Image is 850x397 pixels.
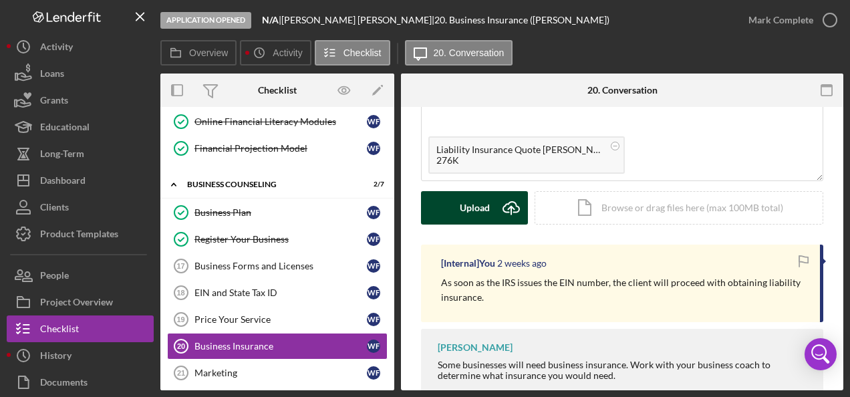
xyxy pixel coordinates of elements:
[40,342,72,372] div: History
[7,33,154,60] button: Activity
[436,155,603,166] div: 276K
[367,142,380,155] div: W F
[176,289,184,297] tspan: 18
[167,360,388,386] a: 21MarketingWF
[434,15,609,25] div: 20. Business Insurance ([PERSON_NAME])
[367,366,380,380] div: W F
[262,15,281,25] div: |
[805,338,837,370] div: Open Intercom Messenger
[40,262,69,292] div: People
[438,342,513,353] div: [PERSON_NAME]
[7,87,154,114] button: Grants
[40,114,90,144] div: Educational
[367,115,380,128] div: W F
[441,275,807,305] p: As soon as the IRS issues the EIN number, the client will proceed with obtaining liability insura...
[167,135,388,162] a: Financial Projection ModelWF
[194,261,367,271] div: Business Forms and Licenses
[194,287,367,298] div: EIN and State Tax ID
[735,7,843,33] button: Mark Complete
[240,40,311,65] button: Activity
[167,306,388,333] a: 19Price Your ServiceWF
[189,47,228,58] label: Overview
[7,369,154,396] button: Documents
[367,206,380,219] div: W F
[176,315,184,323] tspan: 19
[194,207,367,218] div: Business Plan
[367,313,380,326] div: W F
[40,33,73,63] div: Activity
[167,108,388,135] a: Online Financial Literacy ModulesWF
[40,140,84,170] div: Long-Term
[7,262,154,289] button: People
[177,342,185,350] tspan: 20
[258,85,297,96] div: Checklist
[367,259,380,273] div: W F
[434,47,505,58] label: 20. Conversation
[497,258,547,269] time: 2025-09-05 13:37
[315,40,390,65] button: Checklist
[460,191,490,225] div: Upload
[177,369,185,377] tspan: 21
[436,144,603,155] div: Liability Insurance Quote [PERSON_NAME].pdf
[281,15,434,25] div: [PERSON_NAME] [PERSON_NAME] |
[194,116,367,127] div: Online Financial Literacy Modules
[194,143,367,154] div: Financial Projection Model
[160,40,237,65] button: Overview
[7,221,154,247] button: Product Templates
[7,315,154,342] button: Checklist
[273,47,302,58] label: Activity
[194,341,367,352] div: Business Insurance
[7,140,154,167] button: Long-Term
[167,253,388,279] a: 17Business Forms and LicensesWF
[367,286,380,299] div: W F
[167,226,388,253] a: Register Your BusinessWF
[7,289,154,315] button: Project Overview
[262,14,279,25] b: N/A
[7,114,154,140] button: Educational
[441,258,495,269] div: [Internal] You
[405,40,513,65] button: 20. Conversation
[40,289,113,319] div: Project Overview
[367,340,380,353] div: W F
[194,368,367,378] div: Marketing
[7,342,154,369] button: History
[587,85,658,96] div: 20. Conversation
[194,234,367,245] div: Register Your Business
[194,314,367,325] div: Price Your Service
[343,47,382,58] label: Checklist
[167,333,388,360] a: 20Business InsuranceWF
[40,221,118,251] div: Product Templates
[187,180,351,188] div: Business Counseling
[167,279,388,306] a: 18EIN and State Tax IDWF
[7,167,154,194] button: Dashboard
[40,167,86,197] div: Dashboard
[421,191,528,225] button: Upload
[367,233,380,246] div: W F
[160,12,251,29] div: Application Opened
[7,60,154,87] button: Loans
[40,60,64,90] div: Loans
[40,315,79,346] div: Checklist
[40,87,68,117] div: Grants
[40,194,69,224] div: Clients
[167,199,388,226] a: Business PlanWF
[438,360,810,381] div: Some businesses will need business insurance. Work with your business coach to determine what ins...
[176,262,184,270] tspan: 17
[360,180,384,188] div: 2 / 7
[748,7,813,33] div: Mark Complete
[7,194,154,221] button: Clients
